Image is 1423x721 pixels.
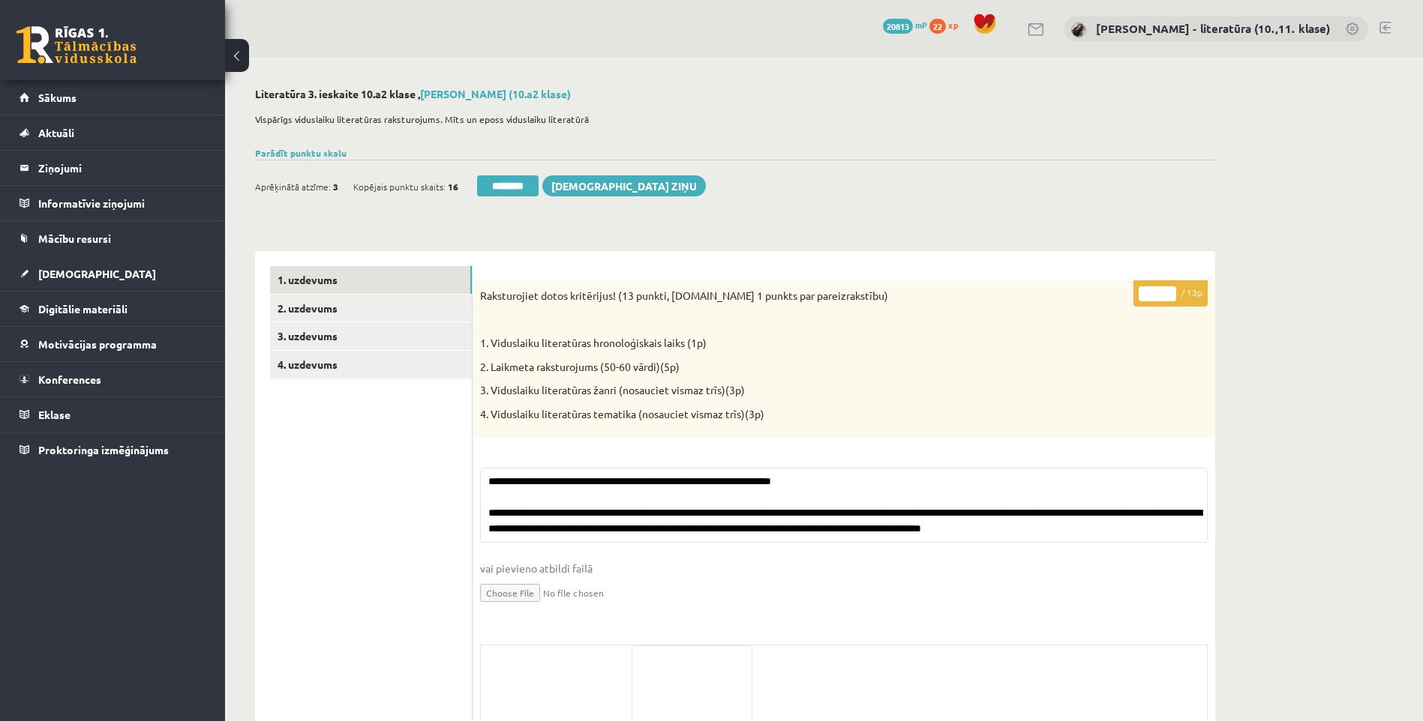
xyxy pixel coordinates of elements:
[480,336,1133,351] p: 1. Viduslaiku literatūras hronoloģiskais laiks (1p)
[915,19,927,31] span: mP
[20,397,206,432] a: Eklase
[255,147,347,159] a: Parādīt punktu skalu
[20,80,206,115] a: Sākums
[448,175,458,198] span: 16
[255,175,331,198] span: Aprēķinātā atzīme:
[38,151,206,185] legend: Ziņojumi
[38,91,77,104] span: Sākums
[38,302,128,316] span: Digitālie materiāli
[38,337,157,351] span: Motivācijas programma
[20,115,206,150] a: Aktuāli
[20,256,206,291] a: [DEMOGRAPHIC_DATA]
[270,322,472,350] a: 3. uzdevums
[480,383,1133,398] p: 3. Viduslaiku literatūras žanri (nosauciet vismaz trīs)(3p)
[38,372,101,386] span: Konferences
[270,266,472,294] a: 1. uzdevums
[38,443,169,456] span: Proktoringa izmēģinājums
[1096,21,1330,36] a: [PERSON_NAME] - literatūra (10.,11. klase)
[270,295,472,322] a: 2. uzdevums
[1071,22,1086,37] img: Samanta Balode - literatūra (10.,11. klase)
[353,175,446,198] span: Kopējais punktu skaits:
[333,175,338,198] span: 3
[883,19,927,31] a: 20813 mP
[20,362,206,396] a: Konferences
[948,19,958,31] span: xp
[883,19,913,34] span: 20813
[542,175,706,196] a: [DEMOGRAPHIC_DATA] ziņu
[929,19,965,31] a: 22 xp
[20,186,206,220] a: Informatīvie ziņojumi
[38,186,206,220] legend: Informatīvie ziņojumi
[1133,280,1208,307] p: / 13p
[20,292,206,326] a: Digitālie materiāli
[38,126,74,139] span: Aktuāli
[20,327,206,361] a: Motivācijas programma
[20,151,206,185] a: Ziņojumi
[480,360,1133,375] p: 2. Laikmeta raksturojums (50-60 vārdi)(5p)
[38,408,71,421] span: Eklase
[255,88,1215,100] h2: Literatūra 3. ieskaite 10.a2 klase ,
[38,232,111,245] span: Mācību resursi
[20,221,206,256] a: Mācību resursi
[480,407,1133,422] p: 4. Viduslaiku literatūras tematika (nosauciet vismaz trīs)(3p)
[255,112,1208,126] p: Vispārīgs viduslaiku literatūras raksturojums. Mīts un eposs viduslaiku literatūrā
[480,561,1208,576] span: vai pievieno atbildi failā
[480,289,1133,304] p: Raksturojiet dotos kritērijus! (13 punkti, [DOMAIN_NAME] 1 punkts par pareizrakstību)
[929,19,946,34] span: 22
[420,87,571,100] a: [PERSON_NAME] (10.a2 klase)
[17,26,137,64] a: Rīgas 1. Tālmācības vidusskola
[270,351,472,378] a: 4. uzdevums
[38,267,156,280] span: [DEMOGRAPHIC_DATA]
[20,432,206,467] a: Proktoringa izmēģinājums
